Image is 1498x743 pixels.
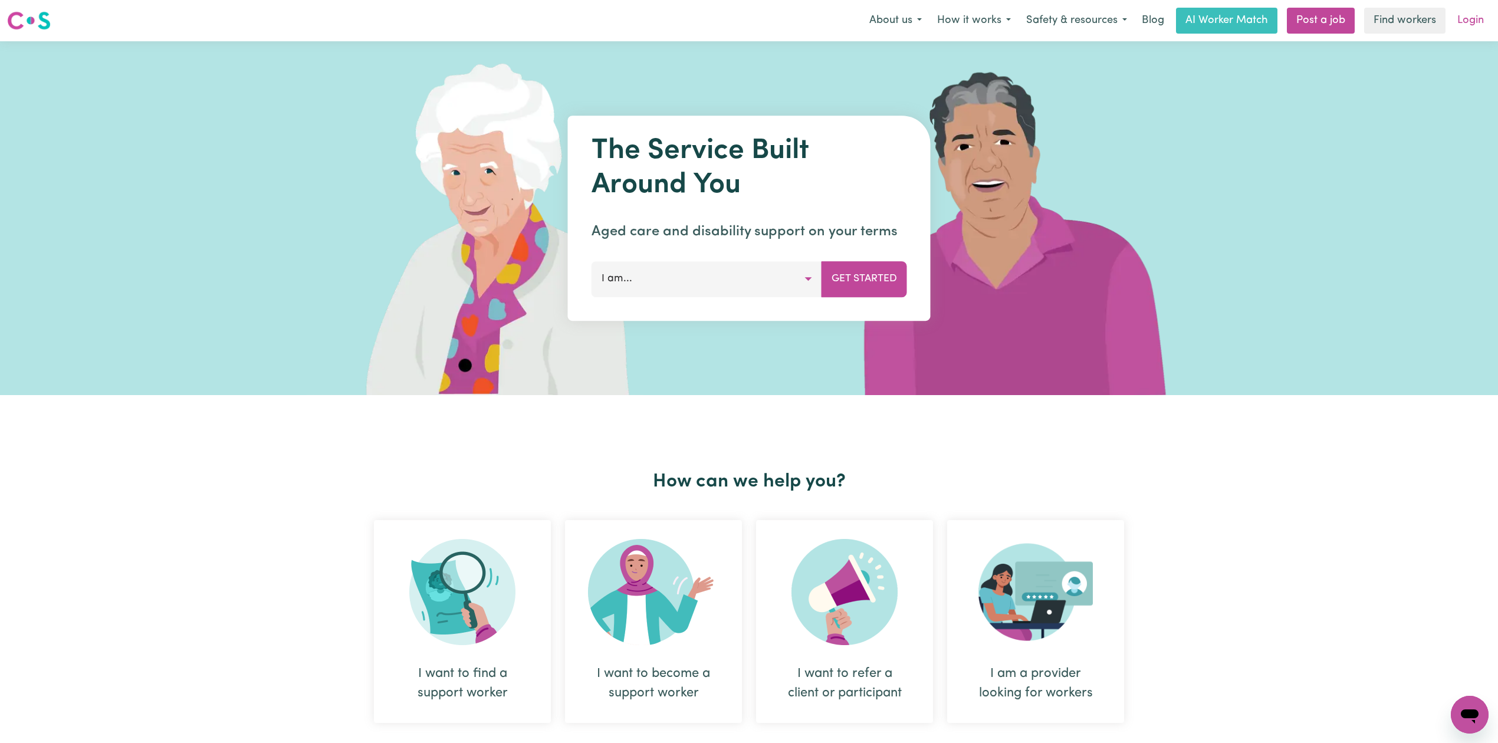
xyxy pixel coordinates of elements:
img: Become Worker [588,539,719,645]
button: Safety & resources [1019,8,1135,33]
img: Careseekers logo [7,10,51,31]
a: Careseekers logo [7,7,51,34]
button: I am... [592,261,822,297]
button: About us [862,8,929,33]
button: How it works [929,8,1019,33]
div: I want to refer a client or participant [784,664,905,703]
img: Provider [978,539,1093,645]
p: Aged care and disability support on your terms [592,221,907,242]
div: I want to become a support worker [565,520,742,723]
iframe: Button to launch messaging window [1451,696,1489,734]
h2: How can we help you? [367,471,1131,493]
div: I am a provider looking for workers [947,520,1124,723]
a: Find workers [1364,8,1446,34]
a: AI Worker Match [1176,8,1277,34]
img: Refer [791,539,898,645]
button: Get Started [822,261,907,297]
div: I want to refer a client or participant [756,520,933,723]
a: Blog [1135,8,1171,34]
div: I am a provider looking for workers [975,664,1096,703]
img: Search [409,539,515,645]
div: I want to become a support worker [593,664,714,703]
a: Login [1450,8,1491,34]
div: I want to find a support worker [374,520,551,723]
div: I want to find a support worker [402,664,523,703]
a: Post a job [1287,8,1355,34]
h1: The Service Built Around You [592,134,907,202]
